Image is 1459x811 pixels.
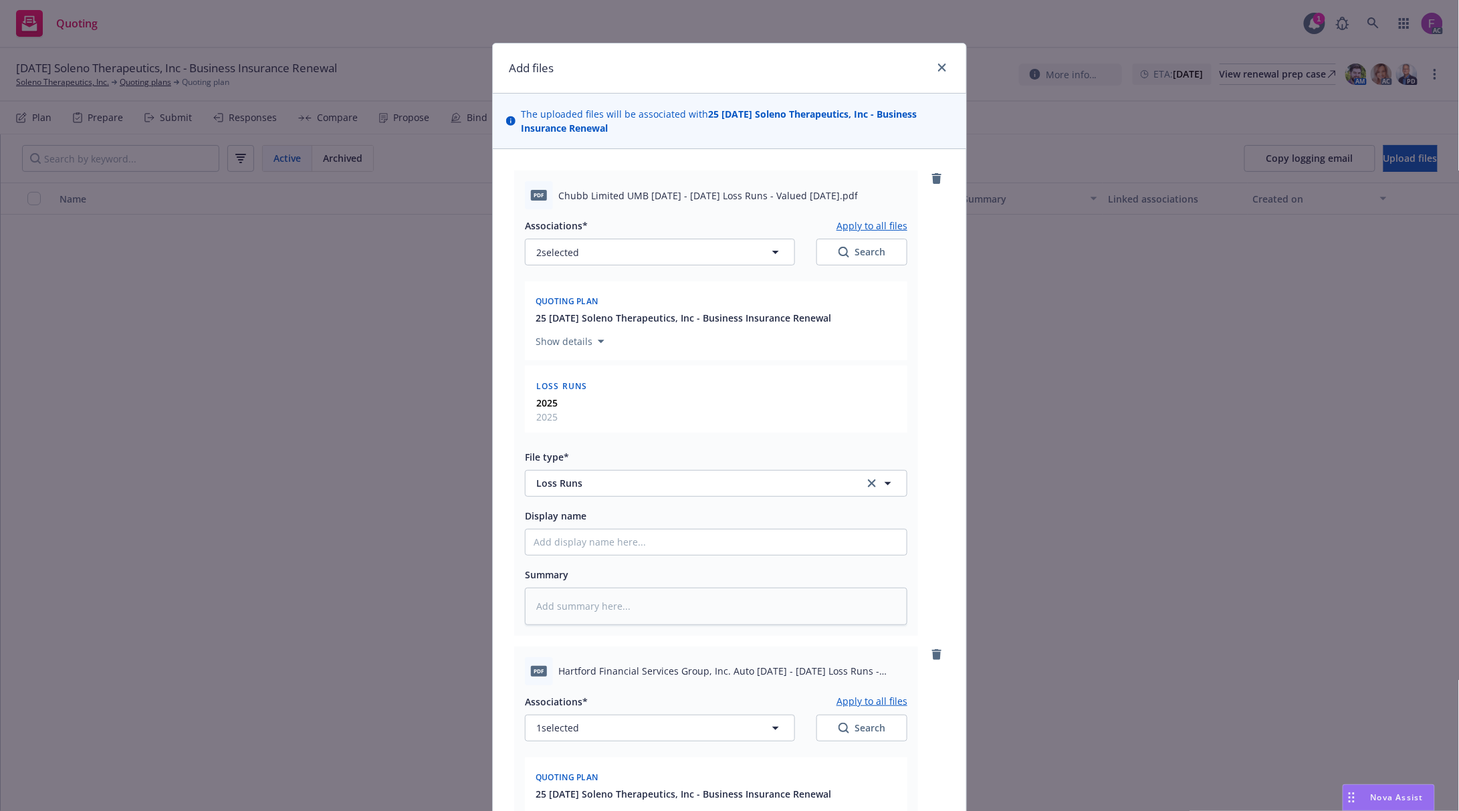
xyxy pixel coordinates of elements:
button: 2selected [525,239,795,265]
button: Apply to all files [836,217,907,233]
div: Drag to move [1343,785,1360,810]
button: Show details [530,334,610,350]
span: Hartford Financial Services Group, Inc. Auto [DATE] - [DATE] Loss Runs - Valued [DATE].pdf [558,664,907,678]
span: The uploaded files will be associated with [521,107,953,135]
span: File type* [525,451,569,463]
div: Search [838,245,885,259]
h1: Add files [509,60,554,77]
div: Search [838,721,885,735]
button: SearchSearch [816,715,907,741]
span: pdf [531,190,547,200]
a: remove [929,170,945,187]
button: SearchSearch [816,239,907,265]
span: 2025 [536,410,558,424]
button: Apply to all files [836,693,907,709]
span: Quoting plan [536,296,598,307]
a: clear selection [864,475,880,491]
span: Quoting plan [536,772,598,783]
a: remove [929,647,945,663]
span: 1 selected [536,721,579,735]
span: Display name [525,509,586,522]
svg: Search [838,723,849,733]
button: 1selected [525,715,795,741]
a: close [934,60,950,76]
span: Associations* [525,219,588,232]
strong: 25 [DATE] Soleno Therapeutics, Inc - Business Insurance Renewal [521,108,917,134]
span: Summary [525,568,568,581]
button: Nova Assist [1343,784,1435,811]
button: Loss Runsclear selection [525,470,907,497]
span: 2 selected [536,245,579,259]
span: Chubb Limited UMB [DATE] - [DATE] Loss Runs - Valued [DATE].pdf [558,189,858,203]
span: Loss Runs [536,476,846,490]
span: Associations* [525,695,588,708]
input: Add display name here... [526,530,907,555]
span: Loss Runs [536,380,588,392]
button: 25 [DATE] Soleno Therapeutics, Inc - Business Insurance Renewal [536,311,831,325]
svg: Search [838,247,849,257]
span: pdf [531,666,547,676]
strong: 2025 [536,396,558,409]
button: 25 [DATE] Soleno Therapeutics, Inc - Business Insurance Renewal [536,787,831,801]
span: Nova Assist [1371,792,1424,803]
